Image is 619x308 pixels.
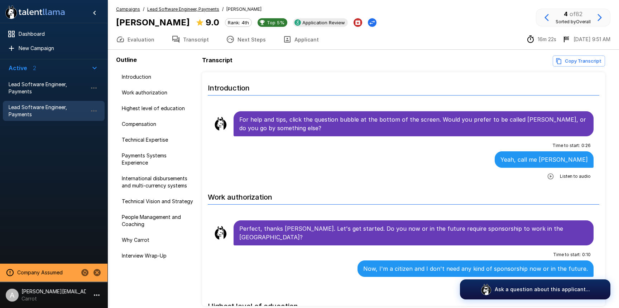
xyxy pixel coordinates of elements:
b: Outline [116,56,137,63]
button: Ask a question about this applicant... [460,279,610,299]
span: Technical Expertise [122,136,193,143]
div: Highest level of education [116,102,199,115]
span: / [222,6,224,13]
p: Perfect, thanks [PERSON_NAME]. Let's get started. Do you now or in the future require sponsorship... [239,224,588,241]
button: Archive Applicant [354,18,362,27]
div: The time between starting and completing the interview [526,35,556,44]
div: Compensation [116,118,199,131]
span: Interview Wrap-Up [122,252,193,259]
u: Campaigns [116,6,140,12]
span: Rank: 4th [225,20,251,25]
div: Work authorization [116,86,199,99]
p: For help and tips, click the question bubble at the bottom of the screen. Would you prefer to be ... [239,115,588,132]
img: logo_glasses@2x.png [480,284,492,295]
div: Why Carrot [116,234,199,246]
b: 9.0 [206,17,219,28]
span: Introduction [122,73,193,80]
div: Payments Systems Experience [116,149,199,169]
img: greenhouse_logo.jpeg [294,19,301,26]
span: [PERSON_NAME] [226,6,261,13]
div: International disbursements and multi-currency systems [116,172,199,192]
div: The date and time when the interview was completed [562,35,610,44]
p: Now, I'm a citizen and I don't need any kind of sponsorship now or in the future. [363,264,588,273]
button: Change Stage [368,18,376,27]
button: Evaluation [107,29,163,49]
span: Application Review [299,20,348,25]
b: 4 [564,10,568,18]
span: Time to start : [553,251,581,258]
div: Introduction [116,70,199,83]
div: Technical Vision and Strategy [116,195,199,208]
div: View profile in Greenhouse [293,18,348,27]
u: Lead Software Engineer, Payments [147,6,219,12]
span: Work authorization [122,89,193,96]
span: 0 : 26 [581,142,591,149]
span: Time to start : [552,142,580,149]
button: Copy transcript [553,55,605,67]
img: llama_clean.png [213,226,228,240]
img: llama_clean.png [213,117,228,131]
p: 16m 22s [538,36,556,43]
div: People Management and Coaching [116,211,199,231]
div: Technical Expertise [116,133,199,146]
p: Yeah, call me [PERSON_NAME] [500,155,588,164]
span: Highest level of education [122,105,193,112]
b: Transcript [202,57,232,64]
span: Why Carrot [122,236,193,244]
h6: Introduction [208,77,599,96]
span: Compensation [122,121,193,128]
span: 0 : 10 [582,251,591,258]
p: Ask a question about this applicant... [495,286,590,293]
span: Listen to audio [560,173,591,180]
h6: Work authorization [208,186,599,205]
span: International disbursements and multi-currency systems [122,175,193,189]
span: Sorted by Overall [556,19,591,24]
span: Payments Systems Experience [122,152,193,166]
div: Interview Wrap-Up [116,249,199,262]
button: Next Steps [217,29,274,49]
b: [PERSON_NAME] [116,17,190,28]
span: Technical Vision and Strategy [122,198,193,205]
span: People Management and Coaching [122,214,193,228]
p: [DATE] 9:51 AM [574,36,610,43]
span: / [143,6,144,13]
button: Transcript [163,29,217,49]
span: Top 5% [264,20,287,25]
span: of 82 [570,10,582,18]
button: Applicant [274,29,327,49]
